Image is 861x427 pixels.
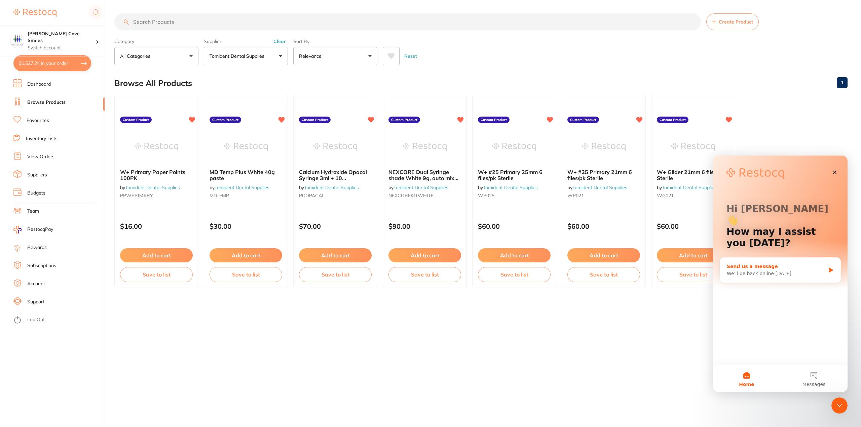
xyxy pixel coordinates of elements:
[402,47,419,65] button: Reset
[204,38,288,44] label: Supplier
[388,222,461,230] p: $90.00
[210,193,229,199] span: MDTEMP
[299,53,324,59] p: Relevance
[114,79,192,88] h2: Browse All Products
[27,262,56,269] a: Subscriptions
[478,184,538,190] span: by
[10,34,24,48] img: Hallett Cove Smiles
[299,248,372,262] button: Add to cart
[478,169,542,181] span: W+ #25 Primary 25mm 6 files/pk Sterile
[492,130,536,164] img: W+ #25 Primary 25mm 6 files/pk Sterile
[293,47,377,65] button: Relevance
[567,193,584,199] span: WP021
[394,184,448,190] a: Tomident Dental Supplies
[299,169,372,181] b: Calcium Hydroxide Opacal Syringe 3ml + 10 applications tips
[478,267,551,282] button: Save to list
[271,38,288,44] button: Clear
[567,267,640,282] button: Save to list
[120,184,180,190] span: by
[13,226,22,233] img: RestocqPay
[299,169,367,188] span: Calcium Hydroxide Opacal Syringe 3ml + 10 applications tips
[27,172,47,178] a: Suppliers
[210,169,275,181] span: MD Temp Plus White 40g paste
[13,315,103,326] button: Log Out
[215,184,269,190] a: Tomident Dental Supplies
[210,169,282,181] b: MD Temp Plus White 40g paste
[26,135,58,142] a: Inventory Lists
[27,281,45,287] a: Account
[388,248,461,262] button: Add to cart
[403,130,447,164] img: NEXCORE Dual Syringe shade White 9g, auto mix tips x 20
[304,184,359,190] a: Tomident Dental Supplies
[210,117,241,123] label: Custom Product
[27,117,49,124] a: Favourites
[657,222,729,230] p: $60.00
[478,117,510,123] label: Custom Product
[120,169,193,181] b: W+ Primary Paper Points 100PK
[657,184,717,190] span: by
[27,226,53,233] span: RestocqPay
[572,184,627,190] a: Tomident Dental Supplies
[114,13,701,30] input: Search Products
[13,5,57,20] a: Restocq Logo
[567,222,640,230] p: $60.00
[837,76,848,89] a: 1
[388,267,461,282] button: Save to list
[210,222,282,230] p: $30.00
[210,53,267,59] p: Tomident Dental Supplies
[210,248,282,262] button: Add to cart
[478,193,494,199] span: WP025
[657,169,729,181] b: W+ Glider 21mm 6 files/pk Sterile
[657,169,724,181] span: W+ Glider 21mm 6 files/pk Sterile
[27,299,44,305] a: Support
[120,248,193,262] button: Add to cart
[582,130,626,164] img: W+ #25 Primary 21mm 6 files/pk Sterile
[567,248,640,262] button: Add to cart
[13,9,57,17] img: Restocq Logo
[27,99,66,106] a: Browse Products
[27,244,47,251] a: Rewards
[719,19,753,25] span: Create Product
[713,156,848,392] iframe: Intercom live chat
[28,31,96,44] h4: Hallett Cove Smiles
[483,184,538,190] a: Tomident Dental Supplies
[27,81,51,88] a: Dashboard
[28,45,96,51] p: Switch account
[388,117,420,123] label: Custom Product
[388,184,448,190] span: by
[299,193,325,199] span: PDOPACAL
[114,38,198,44] label: Category
[657,117,688,123] label: Custom Product
[478,248,551,262] button: Add to cart
[120,193,153,199] span: PPWPRIMARY
[120,117,152,123] label: Custom Product
[831,397,848,414] iframe: Intercom live chat
[299,184,359,190] span: by
[293,38,377,44] label: Sort By
[662,184,717,190] a: Tomident Dental Supplies
[120,53,153,59] p: All Categories
[478,169,551,181] b: W+ #25 Primary 25mm 6 files/pk Sterile
[657,193,674,199] span: WG021
[120,267,193,282] button: Save to list
[13,226,53,233] a: RestocqPay
[125,184,180,190] a: Tomident Dental Supplies
[27,316,45,323] a: Log Out
[388,193,434,199] span: NEXCOREKITWHITE
[657,248,729,262] button: Add to cart
[671,130,715,164] img: W+ Glider 21mm 6 files/pk Sterile
[388,169,458,188] span: NEXCORE Dual Syringe shade White 9g, auto mix tips x 20
[299,222,372,230] p: $70.00
[706,13,759,30] button: Create Product
[13,55,91,71] button: $1,527.24 in your order
[27,154,54,160] a: View Orders
[313,130,357,164] img: Calcium Hydroxide Opacal Syringe 3ml + 10 applications tips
